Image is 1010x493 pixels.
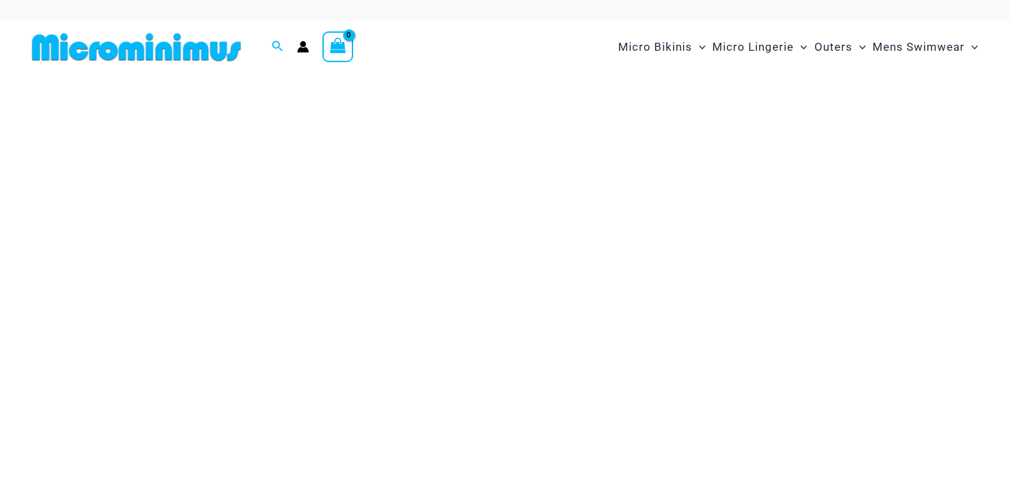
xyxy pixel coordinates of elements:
[709,27,810,67] a: Micro LingerieMenu ToggleMenu Toggle
[814,30,852,64] span: Outers
[811,27,869,67] a: OutersMenu ToggleMenu Toggle
[322,31,353,62] a: View Shopping Cart, empty
[272,39,284,55] a: Search icon link
[965,30,978,64] span: Menu Toggle
[615,27,709,67] a: Micro BikinisMenu ToggleMenu Toggle
[297,41,309,53] a: Account icon link
[613,25,983,69] nav: Site Navigation
[692,30,706,64] span: Menu Toggle
[852,30,866,64] span: Menu Toggle
[712,30,794,64] span: Micro Lingerie
[869,27,981,67] a: Mens SwimwearMenu ToggleMenu Toggle
[618,30,692,64] span: Micro Bikinis
[872,30,965,64] span: Mens Swimwear
[27,32,246,62] img: MM SHOP LOGO FLAT
[794,30,807,64] span: Menu Toggle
